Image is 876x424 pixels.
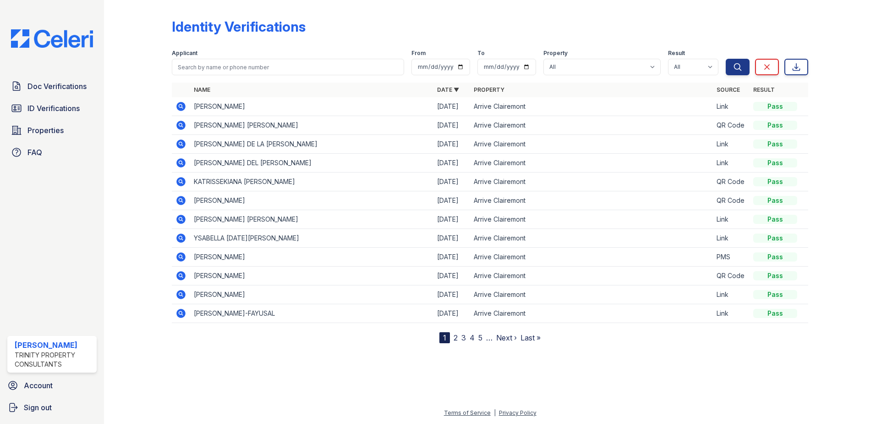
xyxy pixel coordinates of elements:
[433,248,470,267] td: [DATE]
[713,267,750,285] td: QR Code
[470,135,713,154] td: Arrive Clairemont
[713,248,750,267] td: PMS
[4,398,100,417] a: Sign out
[668,50,685,57] label: Result
[433,191,470,210] td: [DATE]
[433,97,470,116] td: [DATE]
[470,229,713,248] td: Arrive Clairemont
[713,304,750,323] td: Link
[190,116,433,135] td: [PERSON_NAME] [PERSON_NAME]
[172,59,404,75] input: Search by name or phone number
[433,173,470,191] td: [DATE]
[190,191,433,210] td: [PERSON_NAME]
[543,50,568,57] label: Property
[27,81,87,92] span: Doc Verifications
[172,50,197,57] label: Applicant
[433,267,470,285] td: [DATE]
[713,116,750,135] td: QR Code
[411,50,426,57] label: From
[194,86,210,93] a: Name
[753,158,797,167] div: Pass
[190,173,433,191] td: KATRISSEKIANA [PERSON_NAME]
[470,97,713,116] td: Arrive Clairemont
[444,409,491,416] a: Terms of Service
[433,304,470,323] td: [DATE]
[190,304,433,323] td: [PERSON_NAME]-FAYUSAL
[753,196,797,205] div: Pass
[7,77,97,95] a: Doc Verifications
[713,210,750,229] td: Link
[496,333,517,342] a: Next ›
[474,86,504,93] a: Property
[486,332,493,343] span: …
[470,248,713,267] td: Arrive Clairemont
[713,97,750,116] td: Link
[190,210,433,229] td: [PERSON_NAME] [PERSON_NAME]
[477,50,485,57] label: To
[190,285,433,304] td: [PERSON_NAME]
[4,29,100,48] img: CE_Logo_Blue-a8612792a0a2168367f1c8372b55b34899dd931a85d93a1a3d3e32e68fde9ad4.png
[7,99,97,117] a: ID Verifications
[190,267,433,285] td: [PERSON_NAME]
[470,210,713,229] td: Arrive Clairemont
[753,290,797,299] div: Pass
[713,154,750,173] td: Link
[454,333,458,342] a: 2
[713,173,750,191] td: QR Code
[433,154,470,173] td: [DATE]
[24,380,53,391] span: Account
[15,351,93,369] div: Trinity Property Consultants
[433,116,470,135] td: [DATE]
[520,333,541,342] a: Last »
[753,139,797,149] div: Pass
[753,86,775,93] a: Result
[753,121,797,130] div: Pass
[7,121,97,139] a: Properties
[470,267,713,285] td: Arrive Clairemont
[717,86,740,93] a: Source
[470,191,713,210] td: Arrive Clairemont
[753,234,797,243] div: Pass
[470,154,713,173] td: Arrive Clairemont
[470,304,713,323] td: Arrive Clairemont
[439,332,450,343] div: 1
[713,191,750,210] td: QR Code
[27,125,64,136] span: Properties
[753,102,797,111] div: Pass
[753,177,797,186] div: Pass
[470,285,713,304] td: Arrive Clairemont
[172,18,306,35] div: Identity Verifications
[24,402,52,413] span: Sign out
[753,271,797,280] div: Pass
[433,210,470,229] td: [DATE]
[7,143,97,162] a: FAQ
[470,116,713,135] td: Arrive Clairemont
[470,333,475,342] a: 4
[437,86,459,93] a: Date ▼
[190,97,433,116] td: [PERSON_NAME]
[494,409,496,416] div: |
[190,248,433,267] td: [PERSON_NAME]
[190,154,433,173] td: [PERSON_NAME] DEL [PERSON_NAME]
[4,376,100,395] a: Account
[433,135,470,154] td: [DATE]
[753,215,797,224] div: Pass
[470,173,713,191] td: Arrive Clairemont
[433,285,470,304] td: [DATE]
[713,229,750,248] td: Link
[433,229,470,248] td: [DATE]
[499,409,537,416] a: Privacy Policy
[15,340,93,351] div: [PERSON_NAME]
[27,147,42,158] span: FAQ
[713,285,750,304] td: Link
[190,135,433,154] td: [PERSON_NAME] DE LA [PERSON_NAME]
[713,135,750,154] td: Link
[753,309,797,318] div: Pass
[478,333,482,342] a: 5
[27,103,80,114] span: ID Verifications
[753,252,797,262] div: Pass
[190,229,433,248] td: YSABELLA [DATE][PERSON_NAME]
[461,333,466,342] a: 3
